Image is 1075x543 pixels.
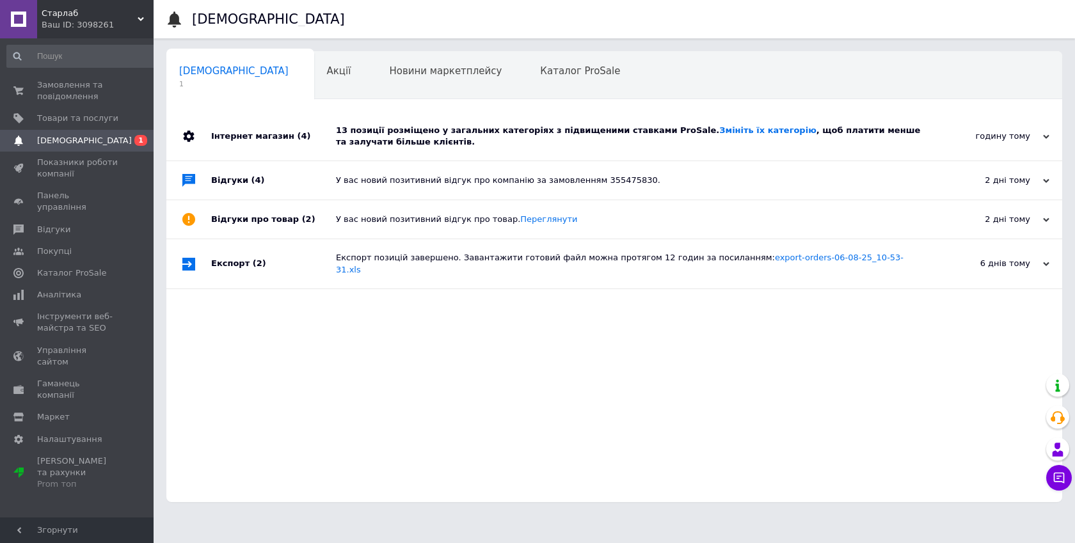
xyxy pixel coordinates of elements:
[336,253,904,274] a: export-orders-06-08-25_10-53-31.xls
[37,478,118,490] div: Prom топ
[134,135,147,146] span: 1
[37,345,118,368] span: Управління сайтом
[520,214,577,224] a: Переглянути
[37,135,132,146] span: [DEMOGRAPHIC_DATA]
[336,125,921,148] div: 13 позиції розміщено у загальних категоріях з підвищеними ставками ProSale. , щоб платити менше т...
[42,8,138,19] span: Старлаб
[327,65,351,77] span: Акції
[37,289,81,301] span: Аналітика
[211,112,336,161] div: Інтернет магазин
[921,258,1049,269] div: 6 днів тому
[921,130,1049,142] div: годину тому
[37,246,72,257] span: Покупці
[179,79,289,89] span: 1
[302,214,315,224] span: (2)
[921,175,1049,186] div: 2 дні тому
[336,252,921,275] div: Експорт позицій завершено. Завантажити готовий файл можна протягом 12 годин за посиланням:
[192,12,345,27] h1: [DEMOGRAPHIC_DATA]
[37,113,118,124] span: Товари та послуги
[37,378,118,401] span: Гаманець компанії
[389,65,502,77] span: Новини маркетплейсу
[37,157,118,180] span: Показники роботи компанії
[336,214,921,225] div: У вас новий позитивний відгук про товар.
[211,239,336,288] div: Експорт
[719,125,816,135] a: Змініть їх категорію
[336,175,921,186] div: У вас новий позитивний відгук про компанію за замовленням 355475830.
[211,200,336,239] div: Відгуки про товар
[6,45,158,68] input: Пошук
[211,161,336,200] div: Відгуки
[37,411,70,423] span: Маркет
[297,131,310,141] span: (4)
[253,258,266,268] span: (2)
[37,434,102,445] span: Налаштування
[540,65,620,77] span: Каталог ProSale
[37,455,118,491] span: [PERSON_NAME] та рахунки
[42,19,154,31] div: Ваш ID: 3098261
[1046,465,1072,491] button: Чат з покупцем
[37,311,118,334] span: Інструменти веб-майстра та SEO
[37,79,118,102] span: Замовлення та повідомлення
[179,65,289,77] span: [DEMOGRAPHIC_DATA]
[37,224,70,235] span: Відгуки
[251,175,265,185] span: (4)
[921,214,1049,225] div: 2 дні тому
[37,190,118,213] span: Панель управління
[37,267,106,279] span: Каталог ProSale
